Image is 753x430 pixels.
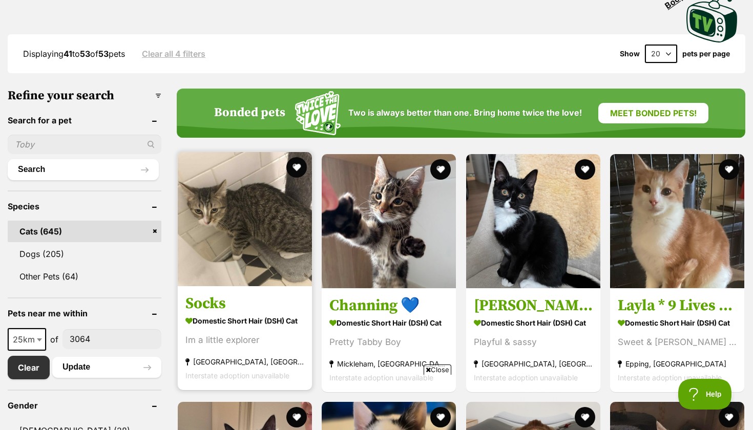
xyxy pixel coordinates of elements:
[474,335,593,349] div: Playful & sassy
[8,221,161,242] a: Cats (645)
[52,357,161,377] button: Update
[8,356,50,379] a: Clear
[8,401,161,410] header: Gender
[575,159,595,180] button: favourite
[466,154,600,288] img: Mimi - Domestic Short Hair (DSH) Cat
[474,315,593,330] strong: Domestic Short Hair (DSH) Cat
[322,154,456,288] img: Channing 💙 - Domestic Short Hair (DSH) Cat
[8,135,161,154] input: Toby
[575,407,595,427] button: favourite
[142,49,205,58] a: Clear all 4 filters
[64,49,72,59] strong: 41
[9,332,45,347] span: 25km
[424,364,451,375] span: Close
[98,49,109,59] strong: 53
[618,373,722,382] span: Interstate adoption unavailable
[620,50,640,58] span: Show
[618,335,737,349] div: Sweet & [PERSON_NAME] 🧡
[719,407,739,427] button: favourite
[329,315,448,330] strong: Domestic Short Hair (DSH) Cat
[329,335,448,349] div: Pretty Tabby Boy
[178,286,312,390] a: Socks Domestic Short Hair (DSH) Cat Im a little explorer [GEOGRAPHIC_DATA], [GEOGRAPHIC_DATA] Int...
[618,315,737,330] strong: Domestic Short Hair (DSH) Cat
[185,313,304,328] strong: Domestic Short Hair (DSH) Cat
[185,355,304,369] strong: [GEOGRAPHIC_DATA], [GEOGRAPHIC_DATA]
[466,288,600,392] a: [PERSON_NAME] Domestic Short Hair (DSH) Cat Playful & sassy [GEOGRAPHIC_DATA], [GEOGRAPHIC_DATA] ...
[185,333,304,347] div: Im a little explorer
[719,159,739,180] button: favourite
[8,328,46,351] span: 25km
[295,91,341,136] img: Squiggle
[8,159,159,180] button: Search
[185,294,304,313] h3: Socks
[8,309,161,318] header: Pets near me within
[474,296,593,315] h3: [PERSON_NAME]
[190,379,563,425] iframe: Advertisement
[682,50,730,58] label: pets per page
[185,371,289,380] span: Interstate adoption unavailable
[80,49,90,59] strong: 53
[329,296,448,315] h3: Channing 💙
[618,296,737,315] h3: Layla * 9 Lives Project Rescue*
[610,154,744,288] img: Layla * 9 Lives Project Rescue* - Domestic Short Hair (DSH) Cat
[8,243,161,265] a: Dogs (205)
[178,152,312,286] img: Socks - Domestic Short Hair (DSH) Cat
[431,159,451,180] button: favourite
[618,357,737,371] strong: Epping, [GEOGRAPHIC_DATA]
[23,49,125,59] span: Displaying to of pets
[8,116,161,125] header: Search for a pet
[474,357,593,371] strong: [GEOGRAPHIC_DATA], [GEOGRAPHIC_DATA]
[610,288,744,392] a: Layla * 9 Lives Project Rescue* Domestic Short Hair (DSH) Cat Sweet & [PERSON_NAME] 🧡 Epping, [GE...
[8,266,161,287] a: Other Pets (64)
[348,108,582,118] span: Two is always better than one. Bring home twice the love!
[214,106,285,120] h4: Bonded pets
[286,157,307,178] button: favourite
[8,202,161,211] header: Species
[329,357,448,371] strong: Mickleham, [GEOGRAPHIC_DATA]
[50,333,58,346] span: of
[678,379,733,410] iframe: Help Scout Beacon - Open
[62,329,161,349] input: postcode
[322,288,456,392] a: Channing 💙 Domestic Short Hair (DSH) Cat Pretty Tabby Boy Mickleham, [GEOGRAPHIC_DATA] Interstate...
[8,89,161,103] h3: Refine your search
[474,373,578,382] span: Interstate adoption unavailable
[598,103,708,123] a: Meet bonded pets!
